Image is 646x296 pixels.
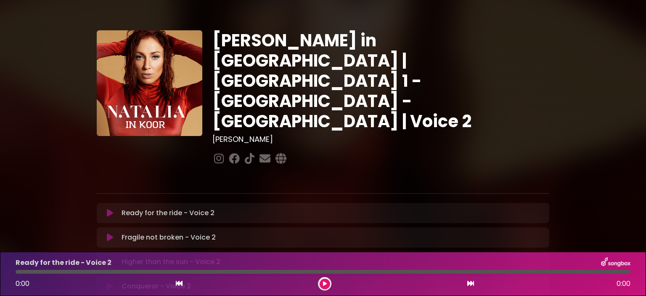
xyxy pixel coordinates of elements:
[97,30,202,136] img: YTVS25JmS9CLUqXqkEhs
[601,257,630,268] img: songbox-logo-white.png
[617,279,630,289] span: 0:00
[16,258,111,268] p: Ready for the ride - Voice 2
[16,279,29,288] span: 0:00
[212,30,549,131] h1: [PERSON_NAME] in [GEOGRAPHIC_DATA] | [GEOGRAPHIC_DATA] 1 - [GEOGRAPHIC_DATA] - [GEOGRAPHIC_DATA] ...
[122,208,214,218] p: Ready for the ride - Voice 2
[122,232,216,243] p: Fragile not broken - Voice 2
[212,135,549,144] h3: [PERSON_NAME]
